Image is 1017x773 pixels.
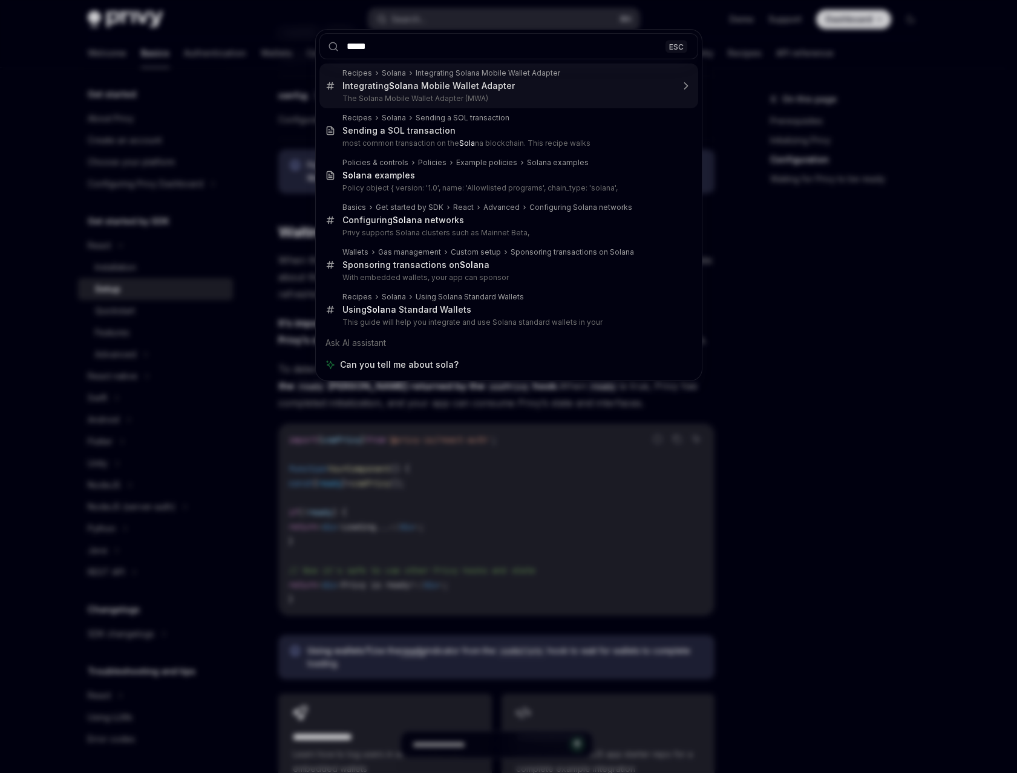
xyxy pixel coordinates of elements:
div: Sending a SOL transaction [416,113,509,123]
span: Can you tell me about sola? [340,359,459,371]
div: ESC [665,40,687,53]
div: Wallets [342,247,368,257]
div: na examples [342,170,415,181]
div: Configuring na networks [342,215,464,226]
div: Get started by SDK [376,203,443,212]
div: Solana [382,68,406,78]
b: Sola [342,170,361,180]
p: The Solana Mobile Wallet Adapter (MWA) [342,94,673,103]
div: Recipes [342,68,372,78]
div: React [453,203,474,212]
div: Solana [382,292,406,302]
div: Gas management [378,247,441,257]
b: Sola [459,139,475,148]
div: Example policies [456,158,517,168]
div: Policies [418,158,446,168]
div: Recipes [342,113,372,123]
div: Configuring Solana networks [529,203,632,212]
p: Policy object { version: '1.0', name: 'Allowlisted programs', chain_type: 'solana', [342,183,673,193]
b: Sola [393,215,411,225]
div: Sponsoring transactions on Solana [511,247,634,257]
div: Advanced [483,203,520,212]
div: Integrating Solana Mobile Wallet Adapter [416,68,560,78]
div: Integrating na Mobile Wallet Adapter [342,80,515,91]
div: Solana [382,113,406,123]
div: Policies & controls [342,158,408,168]
div: Custom setup [451,247,501,257]
p: Privy supports Solana clusters such as Mainnet Beta, [342,228,673,238]
b: Sola [389,80,408,91]
p: With embedded wallets, your app can sponsor [342,273,673,282]
b: Sola [367,304,385,315]
p: This guide will help you integrate and use Solana standard wallets in your [342,318,673,327]
div: Sending a SOL transaction [342,125,456,136]
div: Using Solana Standard Wallets [416,292,524,302]
div: Ask AI assistant [319,332,698,354]
div: Using na Standard Wallets [342,304,471,315]
b: Sola [460,259,479,270]
div: Sponsoring transactions on na [342,259,489,270]
div: Recipes [342,292,372,302]
div: Solana examples [527,158,589,168]
div: Basics [342,203,366,212]
p: most common transaction on the na blockchain. This recipe walks [342,139,673,148]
